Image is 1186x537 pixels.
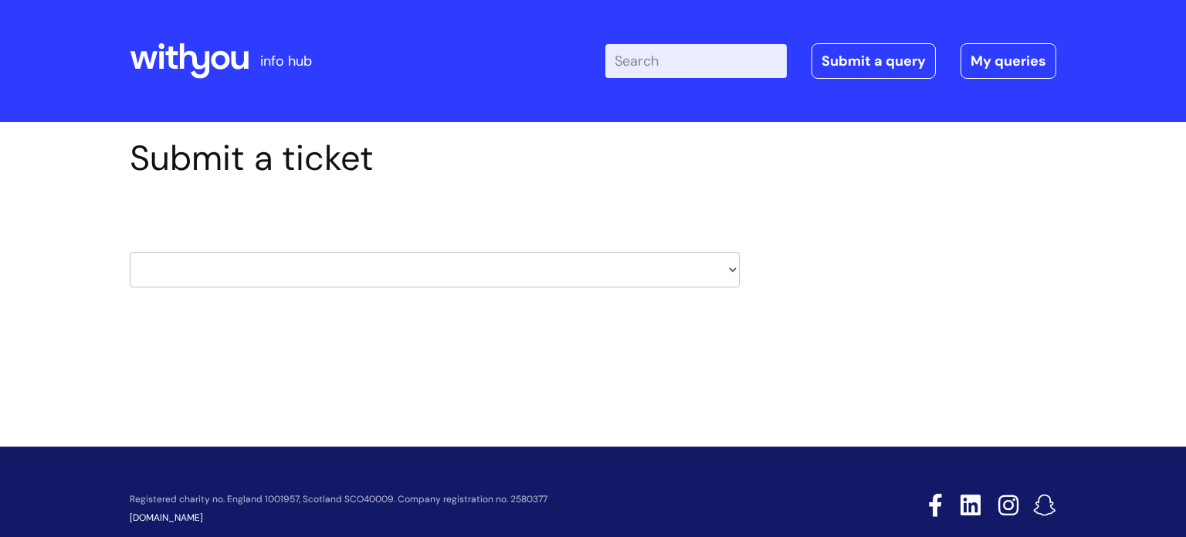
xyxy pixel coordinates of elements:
[260,49,312,73] p: info hub
[812,43,936,79] a: Submit a query
[130,495,818,505] p: Registered charity no. England 1001957, Scotland SCO40009. Company registration no. 2580377
[961,43,1056,79] a: My queries
[130,512,203,524] a: [DOMAIN_NAME]
[130,138,740,179] h1: Submit a ticket
[605,44,787,78] input: Search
